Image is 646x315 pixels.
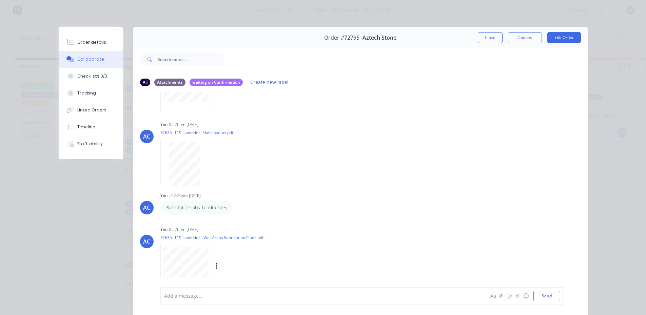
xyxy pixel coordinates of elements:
div: Checklists 0/0 [77,73,107,79]
button: @ [497,292,506,300]
span: Aztech Stone [363,35,396,41]
div: 02:26pm [DATE] [169,122,198,128]
div: AC [143,204,150,212]
div: 02:26pm [DATE] [169,227,198,233]
button: Aa [489,292,497,300]
div: Collaborate [77,56,104,62]
button: Order details [59,34,123,51]
button: Edit Order [547,32,581,43]
button: ☺ [522,292,530,300]
div: Linked Orders [77,107,106,113]
div: You [160,193,168,199]
div: Profitability [77,141,103,147]
span: Order #72795 - [324,35,363,41]
button: Linked Orders [59,102,123,119]
div: You [160,227,168,233]
div: Tracking [77,90,96,96]
div: Attachments [154,79,185,86]
button: Collaborate [59,51,123,68]
div: You [160,122,168,128]
div: waiting on Confirmation [190,79,243,86]
div: Order details [77,39,106,45]
button: Close [478,32,503,43]
button: Tracking [59,85,123,102]
div: Timeline [77,124,95,130]
button: Checklists 0/0 [59,68,123,85]
button: Options [508,32,542,43]
div: - 02:26pm [DATE] [169,193,201,199]
input: Search notes... [158,52,225,66]
p: F7635- 119 Lavender - Wet Areas Fabrication Plans.pdf [160,235,287,240]
button: Send [533,291,560,301]
div: All [140,79,150,86]
div: AC [143,132,150,141]
div: AC [143,237,150,246]
button: Profitability [59,135,123,152]
p: F7635- 119 Lavender- Slab Layouts.pdf [160,130,233,135]
p: Plans for 2 slabs Tundra Grey [165,204,227,211]
button: Timeline [59,119,123,135]
button: Create new label [247,78,292,87]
